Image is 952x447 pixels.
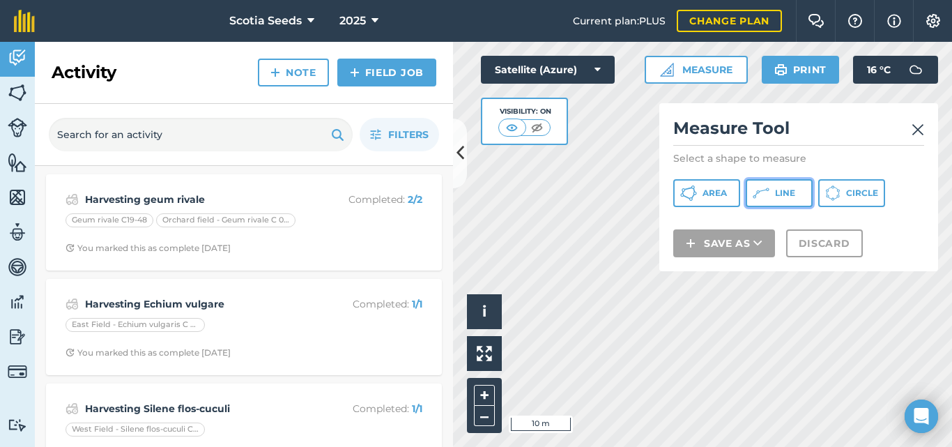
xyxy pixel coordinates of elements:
h2: Activity [52,61,116,84]
img: Two speech bubbles overlapping with the left bubble in the forefront [808,14,824,28]
span: Current plan : PLUS [573,13,666,29]
img: Clock with arrow pointing clockwise [66,348,75,357]
img: svg+xml;base64,PHN2ZyB4bWxucz0iaHR0cDovL3d3dy53My5vcmcvMjAwMC9zdmciIHdpZHRoPSI1MCIgaGVpZ2h0PSI0MC... [503,121,521,135]
div: You marked this as complete [DATE] [66,347,231,358]
button: Line [746,179,813,207]
img: svg+xml;base64,PHN2ZyB4bWxucz0iaHR0cDovL3d3dy53My5vcmcvMjAwMC9zdmciIHdpZHRoPSI1NiIgaGVpZ2h0PSI2MC... [8,152,27,173]
div: Visibility: On [498,106,551,117]
button: – [474,406,495,426]
p: Select a shape to measure [673,151,924,165]
span: Circle [846,188,878,199]
img: svg+xml;base64,PD94bWwgdmVyc2lvbj0iMS4wIiBlbmNvZGluZz0idXRmLTgiPz4KPCEtLSBHZW5lcmF0b3I6IEFkb2JlIE... [66,400,79,417]
span: 16 ° C [867,56,891,84]
p: Completed : [312,401,422,416]
button: i [467,294,502,329]
img: Four arrows, one pointing top left, one top right, one bottom right and the last bottom left [477,346,492,361]
span: Filters [388,127,429,142]
img: svg+xml;base64,PHN2ZyB4bWxucz0iaHR0cDovL3d3dy53My5vcmcvMjAwMC9zdmciIHdpZHRoPSIxNCIgaGVpZ2h0PSIyNC... [270,64,280,81]
div: West Field - Silene flos-cuculi C 24-20 [66,423,205,437]
img: svg+xml;base64,PHN2ZyB4bWxucz0iaHR0cDovL3d3dy53My5vcmcvMjAwMC9zdmciIHdpZHRoPSI1NiIgaGVpZ2h0PSI2MC... [8,82,27,103]
img: svg+xml;base64,PHN2ZyB4bWxucz0iaHR0cDovL3d3dy53My5vcmcvMjAwMC9zdmciIHdpZHRoPSI1NiIgaGVpZ2h0PSI2MC... [8,187,27,208]
img: svg+xml;base64,PD94bWwgdmVyc2lvbj0iMS4wIiBlbmNvZGluZz0idXRmLTgiPz4KPCEtLSBHZW5lcmF0b3I6IEFkb2JlIE... [66,191,79,208]
img: svg+xml;base64,PD94bWwgdmVyc2lvbj0iMS4wIiBlbmNvZGluZz0idXRmLTgiPz4KPCEtLSBHZW5lcmF0b3I6IEFkb2JlIE... [66,296,79,312]
span: Line [775,188,795,199]
span: Scotia Seeds [229,13,302,29]
button: Satellite (Azure) [481,56,615,84]
a: Harvesting geum rivaleCompleted: 2/2Geum rivale C19-48Orchard field - Geum rivale C 06-14Clock wi... [54,183,433,262]
button: Save as [673,229,775,257]
button: Filters [360,118,439,151]
button: Discard [786,229,863,257]
button: Measure [645,56,748,84]
img: svg+xml;base64,PD94bWwgdmVyc2lvbj0iMS4wIiBlbmNvZGluZz0idXRmLTgiPz4KPCEtLSBHZW5lcmF0b3I6IEFkb2JlIE... [8,326,27,347]
input: Search for an activity [49,118,353,151]
a: Harvesting Echium vulgareCompleted: 1/1East Field - Echium vulgaris C 24-26Clock with arrow point... [54,287,433,367]
img: svg+xml;base64,PHN2ZyB4bWxucz0iaHR0cDovL3d3dy53My5vcmcvMjAwMC9zdmciIHdpZHRoPSIxOSIgaGVpZ2h0PSIyNC... [774,61,788,78]
img: Ruler icon [660,63,674,77]
img: svg+xml;base64,PD94bWwgdmVyc2lvbj0iMS4wIiBlbmNvZGluZz0idXRmLTgiPz4KPCEtLSBHZW5lcmF0b3I6IEFkb2JlIE... [8,118,27,137]
a: Change plan [677,10,782,32]
a: Note [258,59,329,86]
button: Circle [818,179,885,207]
img: svg+xml;base64,PHN2ZyB4bWxucz0iaHR0cDovL3d3dy53My5vcmcvMjAwMC9zdmciIHdpZHRoPSIxNCIgaGVpZ2h0PSIyNC... [686,235,696,252]
button: + [474,385,495,406]
img: svg+xml;base64,PD94bWwgdmVyc2lvbj0iMS4wIiBlbmNvZGluZz0idXRmLTgiPz4KPCEtLSBHZW5lcmF0b3I6IEFkb2JlIE... [8,257,27,278]
img: svg+xml;base64,PD94bWwgdmVyc2lvbj0iMS4wIiBlbmNvZGluZz0idXRmLTgiPz4KPCEtLSBHZW5lcmF0b3I6IEFkb2JlIE... [8,222,27,243]
p: Completed : [312,192,422,207]
img: svg+xml;base64,PD94bWwgdmVyc2lvbj0iMS4wIiBlbmNvZGluZz0idXRmLTgiPz4KPCEtLSBHZW5lcmF0b3I6IEFkb2JlIE... [902,56,930,84]
div: East Field - Echium vulgaris C 24-26 [66,318,205,332]
img: fieldmargin Logo [14,10,35,32]
img: Clock with arrow pointing clockwise [66,243,75,252]
span: i [482,303,486,320]
button: Print [762,56,840,84]
span: Area [703,188,727,199]
img: svg+xml;base64,PHN2ZyB4bWxucz0iaHR0cDovL3d3dy53My5vcmcvMjAwMC9zdmciIHdpZHRoPSIxNyIgaGVpZ2h0PSIxNy... [887,13,901,29]
h2: Measure Tool [673,117,924,146]
img: svg+xml;base64,PHN2ZyB4bWxucz0iaHR0cDovL3d3dy53My5vcmcvMjAwMC9zdmciIHdpZHRoPSIxNCIgaGVpZ2h0PSIyNC... [350,64,360,81]
strong: Harvesting Silene flos-cuculi [85,401,306,416]
button: 16 °C [853,56,938,84]
a: Field Job [337,59,436,86]
img: svg+xml;base64,PD94bWwgdmVyc2lvbj0iMS4wIiBlbmNvZGluZz0idXRmLTgiPz4KPCEtLSBHZW5lcmF0b3I6IEFkb2JlIE... [8,418,27,432]
div: You marked this as complete [DATE] [66,243,231,254]
strong: 1 / 1 [412,298,422,310]
strong: Harvesting Echium vulgare [85,296,306,312]
img: A cog icon [925,14,942,28]
div: Geum rivale C19-48 [66,213,153,227]
div: Open Intercom Messenger [905,400,938,433]
img: A question mark icon [847,14,863,28]
img: svg+xml;base64,PD94bWwgdmVyc2lvbj0iMS4wIiBlbmNvZGluZz0idXRmLTgiPz4KPCEtLSBHZW5lcmF0b3I6IEFkb2JlIE... [8,291,27,312]
strong: 1 / 1 [412,402,422,415]
p: Completed : [312,296,422,312]
div: Orchard field - Geum rivale C 06-14 [156,213,295,227]
img: svg+xml;base64,PHN2ZyB4bWxucz0iaHR0cDovL3d3dy53My5vcmcvMjAwMC9zdmciIHdpZHRoPSI1MCIgaGVpZ2h0PSI0MC... [528,121,546,135]
strong: 2 / 2 [408,193,422,206]
img: svg+xml;base64,PD94bWwgdmVyc2lvbj0iMS4wIiBlbmNvZGluZz0idXRmLTgiPz4KPCEtLSBHZW5lcmF0b3I6IEFkb2JlIE... [8,362,27,381]
span: 2025 [339,13,366,29]
img: svg+xml;base64,PHN2ZyB4bWxucz0iaHR0cDovL3d3dy53My5vcmcvMjAwMC9zdmciIHdpZHRoPSIxOSIgaGVpZ2h0PSIyNC... [331,126,344,143]
button: Area [673,179,740,207]
img: svg+xml;base64,PHN2ZyB4bWxucz0iaHR0cDovL3d3dy53My5vcmcvMjAwMC9zdmciIHdpZHRoPSIyMiIgaGVpZ2h0PSIzMC... [912,121,924,138]
img: svg+xml;base64,PD94bWwgdmVyc2lvbj0iMS4wIiBlbmNvZGluZz0idXRmLTgiPz4KPCEtLSBHZW5lcmF0b3I6IEFkb2JlIE... [8,47,27,68]
strong: Harvesting geum rivale [85,192,306,207]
